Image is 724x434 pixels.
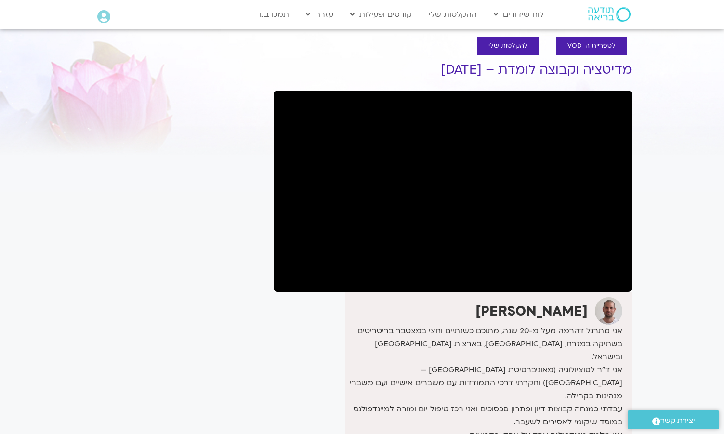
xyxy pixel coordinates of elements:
[477,37,539,55] a: להקלטות שלי
[556,37,627,55] a: לספריית ה-VOD
[567,42,616,50] span: לספריית ה-VOD
[628,410,719,429] a: יצירת קשר
[488,42,527,50] span: להקלטות שלי
[475,302,588,320] strong: [PERSON_NAME]
[588,7,631,22] img: תודעה בריאה
[274,63,632,77] h1: מדיטציה וקבוצה לומדת – [DATE]
[254,5,294,24] a: תמכו בנו
[345,5,417,24] a: קורסים ופעילות
[424,5,482,24] a: ההקלטות שלי
[595,297,622,325] img: דקל קנטי
[274,91,632,292] iframe: מדיטציה וקבוצה לומדת עם דקל קנטי - 10.9.25
[301,5,338,24] a: עזרה
[489,5,549,24] a: לוח שידורים
[660,414,695,427] span: יצירת קשר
